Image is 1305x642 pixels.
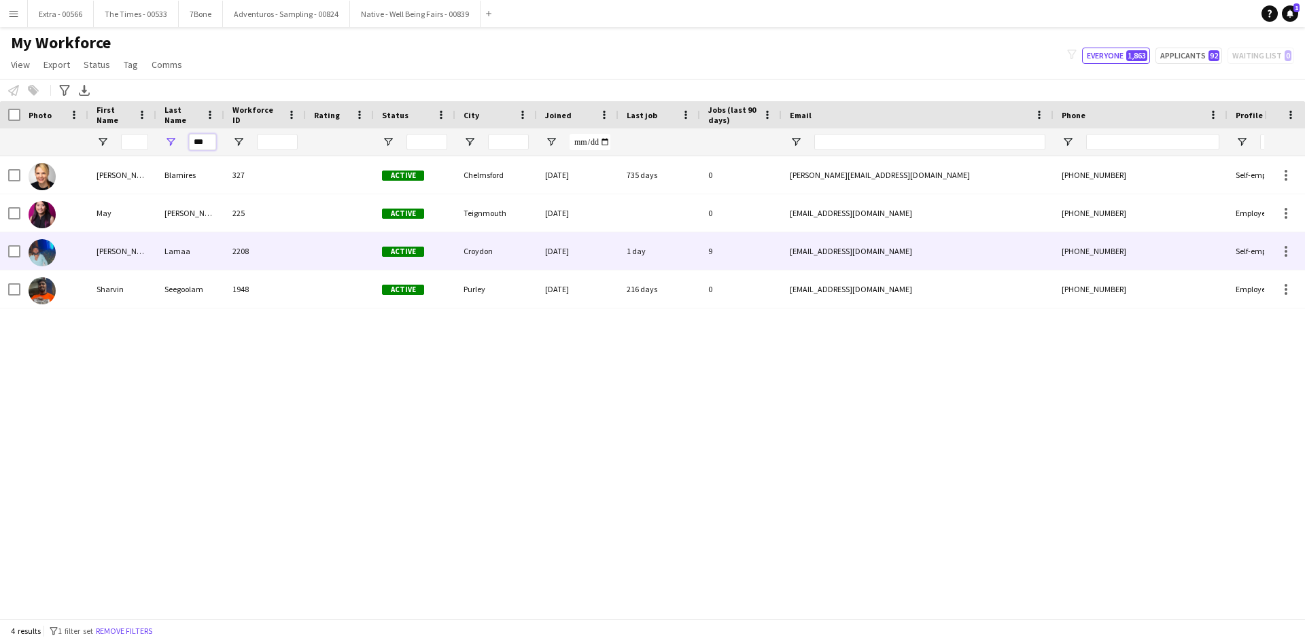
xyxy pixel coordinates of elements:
[88,232,156,270] div: [PERSON_NAME]
[56,82,73,99] app-action-btn: Advanced filters
[118,56,143,73] a: Tag
[156,232,224,270] div: Lamaa
[1082,48,1150,64] button: Everyone1,863
[1126,50,1147,61] span: 1,863
[179,1,223,27] button: 7Bone
[382,110,408,120] span: Status
[700,232,782,270] div: 9
[146,56,188,73] a: Comms
[29,239,56,266] img: Roland Lamaa
[84,58,110,71] span: Status
[782,270,1054,308] div: [EMAIL_ADDRESS][DOMAIN_NAME]
[11,33,111,53] span: My Workforce
[1054,232,1228,270] div: [PHONE_NUMBER]
[537,156,619,194] div: [DATE]
[488,134,529,150] input: City Filter Input
[232,136,245,148] button: Open Filter Menu
[455,194,537,232] div: Teignmouth
[382,171,424,181] span: Active
[224,232,306,270] div: 2208
[537,232,619,270] div: [DATE]
[189,134,216,150] input: Last Name Filter Input
[78,56,116,73] a: Status
[700,194,782,232] div: 0
[224,156,306,194] div: 327
[464,110,479,120] span: City
[790,110,812,120] span: Email
[156,270,224,308] div: Seegoolam
[619,156,700,194] div: 735 days
[1282,5,1298,22] a: 1
[406,134,447,150] input: Status Filter Input
[382,285,424,295] span: Active
[224,270,306,308] div: 1948
[1155,48,1222,64] button: Applicants92
[257,134,298,150] input: Workforce ID Filter Input
[121,134,148,150] input: First Name Filter Input
[814,134,1045,150] input: Email Filter Input
[156,156,224,194] div: Blamires
[782,232,1054,270] div: [EMAIL_ADDRESS][DOMAIN_NAME]
[455,270,537,308] div: Purley
[58,626,93,636] span: 1 filter set
[164,136,177,148] button: Open Filter Menu
[29,110,52,120] span: Photo
[224,194,306,232] div: 225
[708,105,757,125] span: Jobs (last 90 days)
[29,163,56,190] img: Hannah Blamires
[700,156,782,194] div: 0
[700,270,782,308] div: 0
[1054,156,1228,194] div: [PHONE_NUMBER]
[93,624,155,639] button: Remove filters
[1054,270,1228,308] div: [PHONE_NUMBER]
[156,194,224,232] div: [PERSON_NAME]
[88,270,156,308] div: Sharvin
[5,56,35,73] a: View
[1054,194,1228,232] div: [PHONE_NUMBER]
[382,136,394,148] button: Open Filter Menu
[124,58,138,71] span: Tag
[88,194,156,232] div: May
[545,110,572,120] span: Joined
[1062,110,1085,120] span: Phone
[1293,3,1300,12] span: 1
[455,156,537,194] div: Chelmsford
[314,110,340,120] span: Rating
[164,105,200,125] span: Last Name
[464,136,476,148] button: Open Filter Menu
[782,194,1054,232] div: [EMAIL_ADDRESS][DOMAIN_NAME]
[455,232,537,270] div: Croydon
[29,201,56,228] img: May Lam
[88,156,156,194] div: [PERSON_NAME]
[76,82,92,99] app-action-btn: Export XLSX
[1086,134,1219,150] input: Phone Filter Input
[11,58,30,71] span: View
[29,277,56,304] img: Sharvin Seegoolam
[97,105,132,125] span: First Name
[28,1,94,27] button: Extra - 00566
[1062,136,1074,148] button: Open Filter Menu
[1236,110,1263,120] span: Profile
[627,110,657,120] span: Last job
[537,270,619,308] div: [DATE]
[43,58,70,71] span: Export
[382,247,424,257] span: Active
[223,1,350,27] button: Adventuros - Sampling - 00824
[152,58,182,71] span: Comms
[619,232,700,270] div: 1 day
[1236,136,1248,148] button: Open Filter Menu
[232,105,281,125] span: Workforce ID
[790,136,802,148] button: Open Filter Menu
[350,1,481,27] button: Native - Well Being Fairs - 00839
[545,136,557,148] button: Open Filter Menu
[38,56,75,73] a: Export
[537,194,619,232] div: [DATE]
[94,1,179,27] button: The Times - 00533
[570,134,610,150] input: Joined Filter Input
[1208,50,1219,61] span: 92
[782,156,1054,194] div: [PERSON_NAME][EMAIL_ADDRESS][DOMAIN_NAME]
[382,209,424,219] span: Active
[619,270,700,308] div: 216 days
[97,136,109,148] button: Open Filter Menu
